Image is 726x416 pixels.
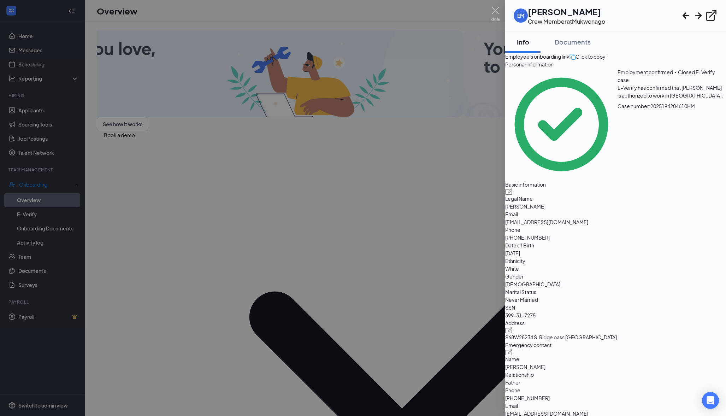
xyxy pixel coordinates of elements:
[505,319,726,327] span: Address
[505,273,726,280] span: Gender
[569,54,576,60] img: click-to-copy.71757273a98fde459dfc.svg
[505,402,726,410] span: Email
[505,355,726,363] span: Name
[569,53,606,60] button: Click to copy
[505,210,726,218] span: Email
[505,68,618,181] svg: CheckmarkCircle
[505,226,726,234] span: Phone
[505,288,726,296] span: Marital Status
[505,203,726,210] span: [PERSON_NAME]
[555,37,591,46] div: Documents
[505,341,726,349] span: Emergency contact
[702,392,719,409] div: Open Intercom Messenger
[705,9,718,22] svg: ExternalLink
[679,9,692,22] svg: ArrowLeftNew
[528,18,605,25] div: Crew Member at Mukwonago
[505,394,726,402] span: [PHONE_NUMBER]
[528,6,605,18] h1: [PERSON_NAME]
[505,218,726,226] span: [EMAIL_ADDRESS][DOMAIN_NAME]
[505,241,726,249] span: Date of Birth
[505,257,726,265] span: Ethnicity
[505,234,726,241] span: [PHONE_NUMBER]
[618,102,695,110] span: Case number: 2025194204610HM
[505,363,726,371] span: [PERSON_NAME]
[517,12,524,19] div: EM
[618,69,715,83] span: Employment confirmed・Closed E-Verify case
[505,60,726,68] span: Personal information
[505,265,726,273] span: White
[505,280,726,288] span: [DEMOGRAPHIC_DATA]
[505,379,726,386] span: Father
[505,386,726,394] span: Phone
[505,333,726,341] span: S68W28234 S. Ridge pass [GEOGRAPHIC_DATA]
[505,53,569,60] span: Employee's onboarding link
[505,296,726,304] span: Never Married
[618,84,723,99] span: E-Verify has confirmed that [PERSON_NAME] is authorized to work in [GEOGRAPHIC_DATA].
[692,9,705,22] svg: ArrowRight
[505,181,726,188] span: Basic information
[505,311,726,319] span: 399-31-7275
[505,249,726,257] span: [DATE]
[505,371,726,379] span: Relationship
[512,37,533,46] div: Info
[505,304,726,311] span: SSN
[505,195,726,203] span: Legal Name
